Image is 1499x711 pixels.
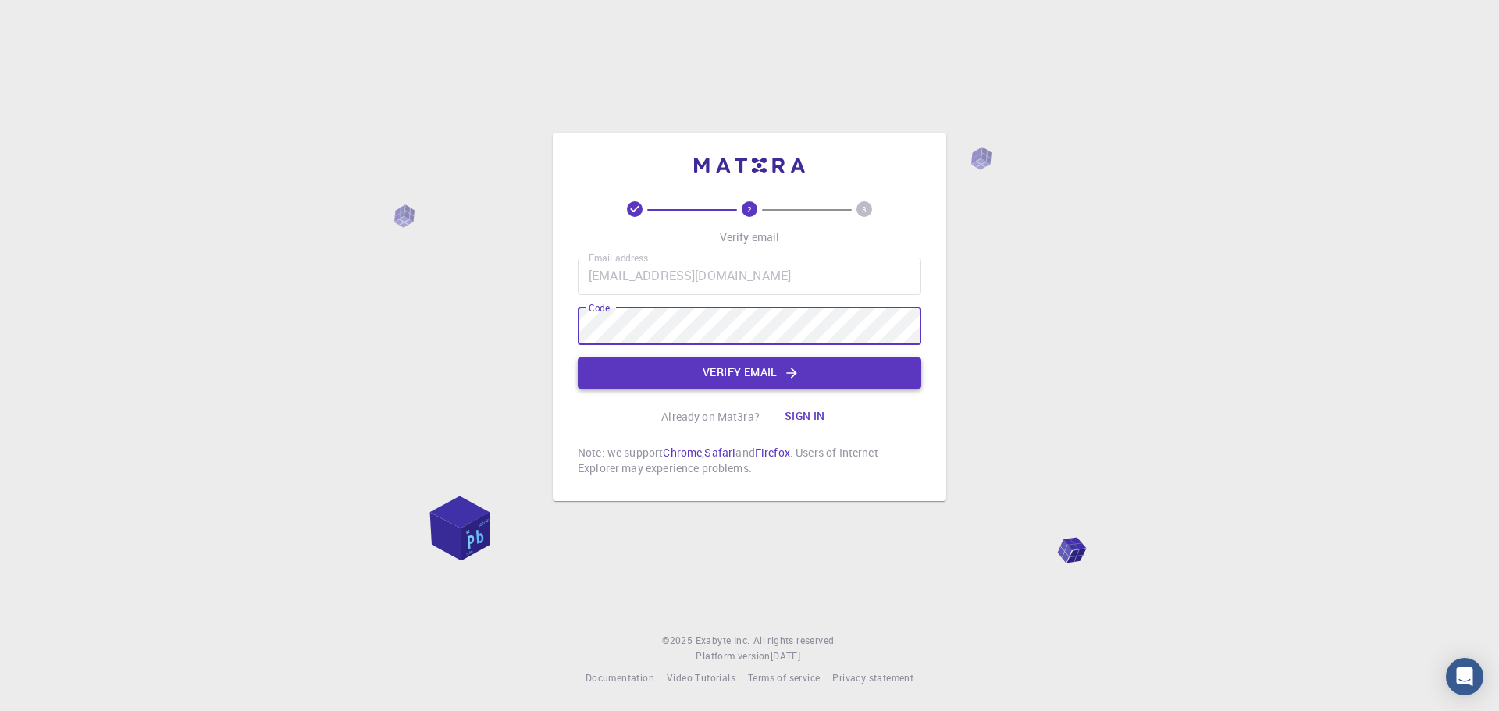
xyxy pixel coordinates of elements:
[720,229,780,245] p: Verify email
[696,633,750,649] a: Exabyte Inc.
[667,670,735,686] a: Video Tutorials
[832,671,913,684] span: Privacy statement
[696,634,750,646] span: Exabyte Inc.
[662,633,695,649] span: © 2025
[589,251,648,265] label: Email address
[748,671,820,684] span: Terms of service
[663,445,702,460] a: Chrome
[1446,658,1483,695] div: Open Intercom Messenger
[772,401,838,432] button: Sign in
[586,670,654,686] a: Documentation
[862,204,867,215] text: 3
[753,633,837,649] span: All rights reserved.
[747,204,752,215] text: 2
[586,671,654,684] span: Documentation
[755,445,790,460] a: Firefox
[578,445,921,476] p: Note: we support , and . Users of Internet Explorer may experience problems.
[667,671,735,684] span: Video Tutorials
[771,649,803,664] a: [DATE].
[771,649,803,662] span: [DATE] .
[704,445,735,460] a: Safari
[589,301,610,315] label: Code
[578,357,921,389] button: Verify email
[696,649,770,664] span: Platform version
[832,670,913,686] a: Privacy statement
[748,670,820,686] a: Terms of service
[661,409,760,425] p: Already on Mat3ra?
